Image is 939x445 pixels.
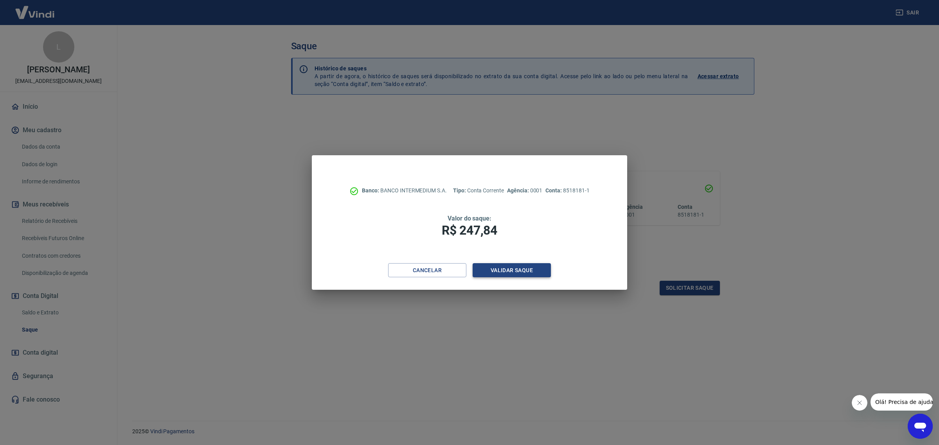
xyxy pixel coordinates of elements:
[507,187,530,194] span: Agência:
[453,187,467,194] span: Tipo:
[871,393,933,411] iframe: Mensagem da empresa
[448,215,491,222] span: Valor do saque:
[545,187,563,194] span: Conta:
[362,187,380,194] span: Banco:
[453,187,504,195] p: Conta Corrente
[545,187,589,195] p: 8518181-1
[388,263,466,278] button: Cancelar
[908,414,933,439] iframe: Botão para abrir a janela de mensagens
[473,263,551,278] button: Validar saque
[442,223,497,238] span: R$ 247,84
[507,187,542,195] p: 0001
[852,395,867,411] iframe: Fechar mensagem
[5,5,66,12] span: Olá! Precisa de ajuda?
[362,187,447,195] p: BANCO INTERMEDIUM S.A.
